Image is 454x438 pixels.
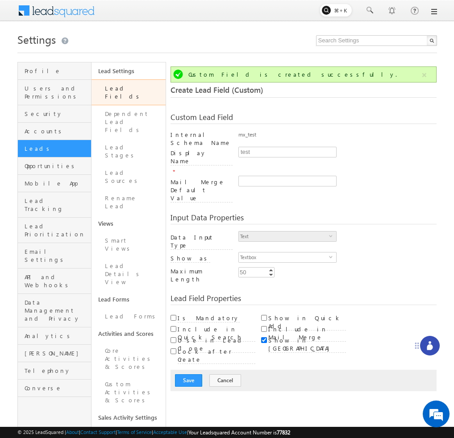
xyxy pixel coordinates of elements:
a: Show in Quick Add [268,322,346,330]
a: Email Settings [18,243,92,269]
label: Show in Quick Add [268,314,346,331]
span: Leads [25,145,89,153]
label: Data Input Type [171,233,233,250]
a: Show in [GEOGRAPHIC_DATA] [268,344,346,352]
label: Use in Lead Clone [178,336,255,353]
a: Lead Fields [92,79,166,105]
button: Cancel [209,374,241,387]
a: Mobile App [18,175,92,192]
label: Show as [171,254,210,263]
a: Show as [171,254,210,262]
a: Sales Activity Settings [92,409,166,426]
a: Contact Support [80,429,116,435]
a: Is Mandatory [178,314,240,322]
a: Telephony [18,362,92,380]
span: select [329,234,336,238]
button: Save [175,374,202,387]
span: Accounts [25,127,89,135]
a: Data Management and Privacy [18,294,92,327]
label: Include in Quick Search [178,325,255,342]
div: Custom Field is created successfully. [188,70,421,79]
label: Include in Mail Merge [268,325,346,342]
span: Email Settings [25,248,89,264]
a: Converse [18,380,92,397]
a: Security [18,105,92,123]
a: Increment [267,268,275,272]
a: API and Webhooks [18,269,92,294]
span: Lead Prioritization [25,222,89,238]
span: Data Management and Privacy [25,298,89,322]
span: Settings [17,32,56,46]
a: Custom Activities & Scores [92,376,166,409]
input: Search Settings [316,35,437,46]
a: Views [92,215,166,232]
div: Lead Field Properties [171,294,437,305]
a: Lead Forms [92,308,166,325]
span: Your Leadsquared Account Number is [188,429,290,436]
div: 50 [238,267,248,277]
a: Lead Prioritization [18,218,92,243]
a: Lock after Create [178,355,255,363]
a: Terms of Service [117,429,152,435]
label: Is Mandatory [178,314,240,322]
div: Internal Schema Name [171,131,233,147]
span: 77832 [277,429,290,436]
a: Data Input Type [171,241,233,249]
span: Analytics [25,332,89,340]
a: Mail Merge Default Value [171,194,233,202]
label: Show in [GEOGRAPHIC_DATA] [268,336,346,353]
a: Leads [18,140,92,157]
a: Dependent Lead Fields [92,105,166,139]
span: Create Lead Field (Custom) [171,85,263,95]
a: Lead Details View [92,257,166,291]
span: Lead Tracking [25,197,89,213]
a: Analytics [18,327,92,345]
a: Opportunities [18,157,92,175]
span: select [329,255,336,259]
a: [PERSON_NAME] [18,345,92,362]
a: Core Activities & Scores [92,342,166,376]
a: Include in Quick Search [178,333,255,341]
label: Display Name [171,149,233,165]
a: Lead Stages [92,139,166,164]
span: Textbox [239,252,329,262]
a: Lead Sources [92,164,166,190]
a: Users and Permissions [18,80,92,105]
a: Profile [18,62,92,80]
span: © 2025 LeadSquared | | | | | [17,428,290,437]
a: About [66,429,79,435]
span: [PERSON_NAME] [25,349,89,357]
a: Accounts [18,123,92,140]
a: Lead Forms [92,291,166,308]
span: Mobile App [25,179,89,187]
span: Users and Permissions [25,84,89,100]
span: Text [239,231,329,241]
label: Mail Merge Default Value [171,178,233,202]
span: Telephony [25,367,89,375]
a: Acceptable Use [153,429,187,435]
a: Lead Tracking [18,192,92,218]
a: Decrement [267,272,275,277]
a: Smart Views [92,232,166,257]
label: Maximum Length [171,267,233,283]
a: Use in Lead Clone [178,344,255,352]
a: Display Name [171,157,233,165]
div: Custom Lead Field [171,113,437,124]
div: mx_test [238,131,437,143]
a: Activities and Scores [92,325,166,342]
span: Security [25,110,89,118]
span: Profile [25,67,89,75]
span: API and Webhooks [25,273,89,289]
a: Include in Mail Merge [268,333,346,341]
div: Input Data Properties [171,214,437,224]
a: Lead Settings [92,62,166,79]
span: Opportunities [25,162,89,170]
span: Converse [25,384,89,392]
a: Rename Lead [92,190,166,215]
label: Lock after Create [178,347,255,364]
